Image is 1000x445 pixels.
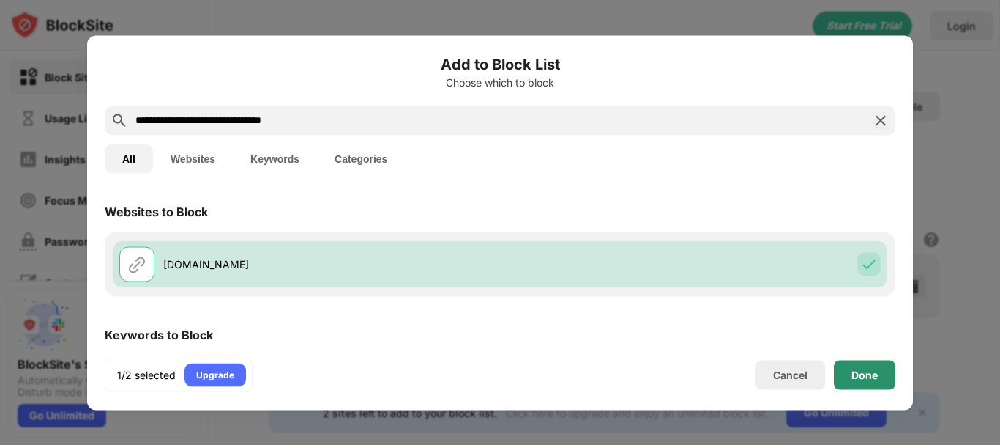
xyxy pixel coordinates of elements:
button: Websites [153,144,233,173]
div: Cancel [773,369,807,381]
img: url.svg [128,255,146,273]
div: 1/2 selected [117,367,176,382]
div: Upgrade [196,367,234,382]
div: [DOMAIN_NAME] [163,257,500,272]
button: All [105,144,153,173]
img: search.svg [111,111,128,129]
div: Choose which to block [105,76,895,88]
h6: Add to Block List [105,53,895,75]
img: search-close [872,111,889,129]
div: Done [851,369,878,380]
div: Keywords to Block [105,327,213,342]
div: Websites to Block [105,204,208,218]
button: Categories [317,144,405,173]
button: Keywords [233,144,317,173]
